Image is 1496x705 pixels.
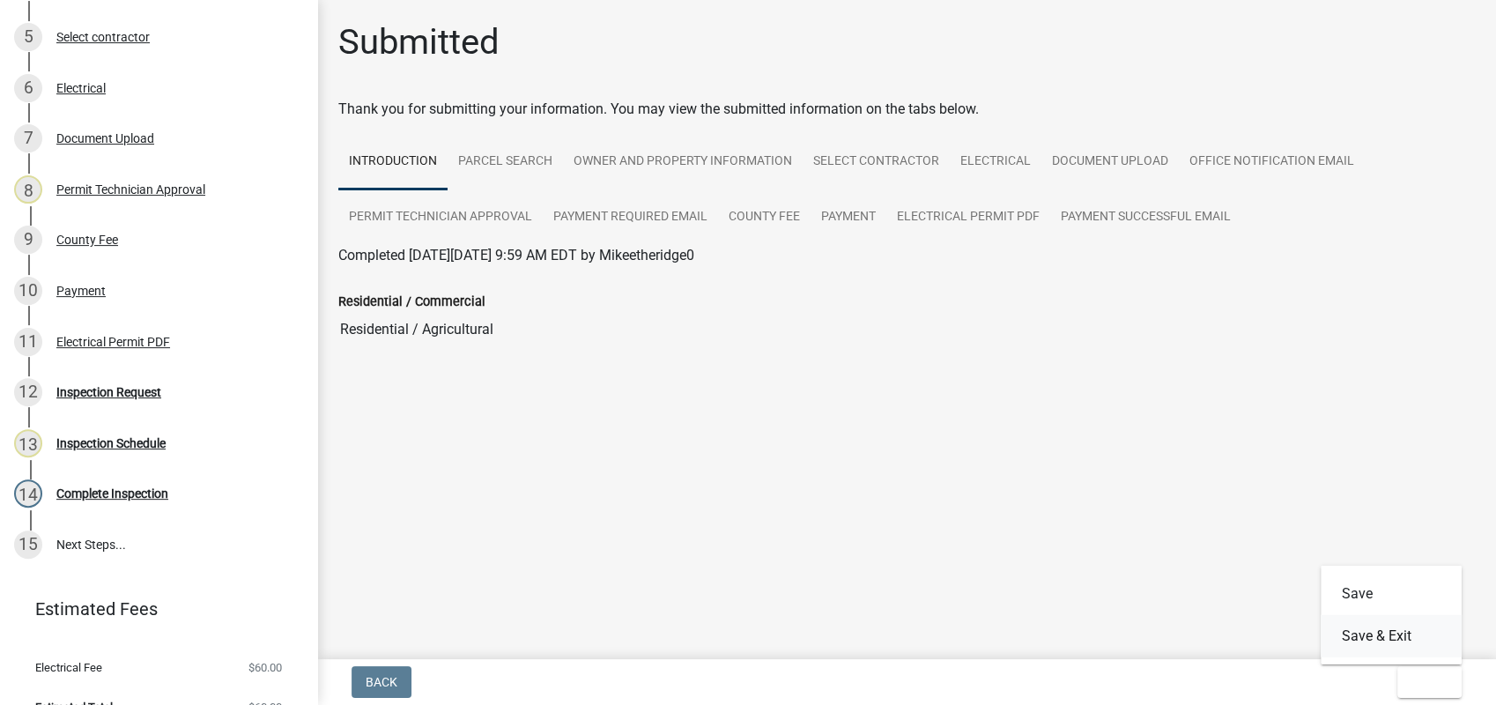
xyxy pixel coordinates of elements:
[56,386,161,398] div: Inspection Request
[14,175,42,204] div: 8
[1397,666,1462,698] button: Exit
[1321,573,1462,615] button: Save
[56,336,170,348] div: Electrical Permit PDF
[35,662,102,673] span: Electrical Fee
[14,23,42,51] div: 5
[338,134,448,190] a: Introduction
[338,247,694,263] span: Completed [DATE][DATE] 9:59 AM EDT by Mikeetheridge0
[56,285,106,297] div: Payment
[1321,566,1462,664] div: Exit
[14,531,42,559] div: 15
[56,183,205,196] div: Permit Technician Approval
[366,675,397,689] span: Back
[14,378,42,406] div: 12
[14,429,42,457] div: 13
[811,189,886,246] a: Payment
[718,189,811,246] a: County Fee
[14,74,42,102] div: 6
[1041,134,1179,190] a: Document Upload
[338,99,1475,120] div: Thank you for submitting your information. You may view the submitted information on the tabs below.
[56,437,166,449] div: Inspection Schedule
[338,189,543,246] a: Permit Technician Approval
[14,328,42,356] div: 11
[14,124,42,152] div: 7
[14,277,42,305] div: 10
[886,189,1050,246] a: Electrical Permit PDF
[1321,615,1462,657] button: Save & Exit
[448,134,563,190] a: Parcel search
[803,134,950,190] a: Select contractor
[543,189,718,246] a: Payment Required Email
[14,226,42,254] div: 9
[338,296,485,308] label: Residential / Commercial
[56,487,168,500] div: Complete Inspection
[56,234,118,246] div: County Fee
[1179,134,1365,190] a: Office Notification Email
[56,132,154,145] div: Document Upload
[1411,675,1437,689] span: Exit
[56,82,106,94] div: Electrical
[14,591,289,627] a: Estimated Fees
[352,666,411,698] button: Back
[950,134,1041,190] a: Electrical
[338,21,500,63] h1: Submitted
[248,662,282,673] span: $60.00
[563,134,803,190] a: Owner and Property Information
[14,479,42,508] div: 14
[1050,189,1241,246] a: Payment Successful Email
[56,31,150,43] div: Select contractor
